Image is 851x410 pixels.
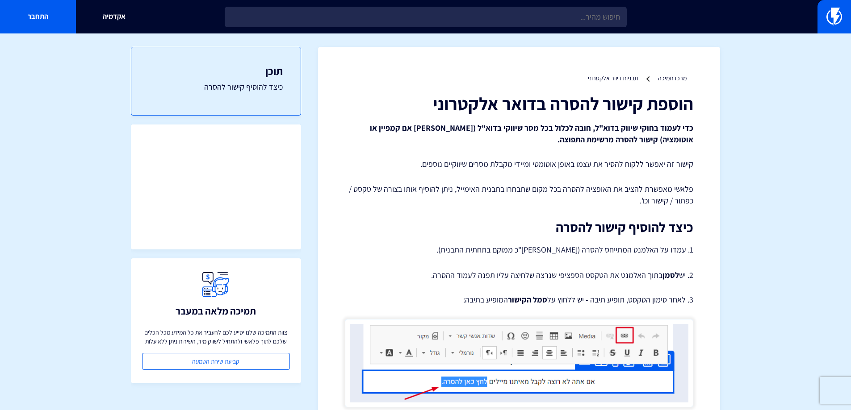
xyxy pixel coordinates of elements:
h3: תוכן [149,65,283,77]
strong: לסמן [662,270,679,280]
p: צוות התמיכה שלנו יסייע לכם להעביר את כל המידע מכל הכלים שלכם לתוך פלאשי ולהתחיל לשווק מיד, השירות... [142,328,290,346]
strong: כדי לעמוד בחוקי שיווק בדוא"ל, חובה לכלול בכל מסר שיווקי בדוא"ל ([PERSON_NAME] אם קמפיין או אוטומצ... [370,123,693,145]
strong: סמל הקישור [508,294,547,305]
h1: הוספת קישור להסרה בדואר אלקטרוני [345,94,693,113]
h2: כיצד להוסיף קישור להסרה [345,220,693,235]
a: תבניות דיוור אלקטרוני [588,74,638,82]
h3: תמיכה מלאה במעבר [176,306,256,316]
a: כיצד להוסיף קישור להסרה [149,81,283,93]
a: קביעת שיחת הטמעה [142,353,290,370]
input: חיפוש מהיר... [225,7,627,27]
p: 1. עמדו על האלמנט המתייחס להסרה ([PERSON_NAME]"כ ממוקם בתחתית התבנית). [345,244,693,256]
p: 3. לאחר סימון הטקסט, תופיע תיבה - יש ללחוץ על המופיע בתיבה: [345,294,693,306]
a: מרכז תמיכה [658,74,687,82]
p: פלאשי מאפשרת להציב את האופציה להסרה בכל מקום שתבחרו בתבנית האימייל, ניתן להוסיף אותו בצורה של טקס... [345,183,693,206]
p: קישור זה יאפשר ללקוח להסיר את עצמו באופן אוטומטי ומיידי מקבלת מסרים שיווקיים נוספים. [345,158,693,170]
p: 2. יש בתוך האלמנט את הטקסט הספציפי שנרצה שלחיצה עליו תפנה לעמוד ההסרה. [345,269,693,281]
